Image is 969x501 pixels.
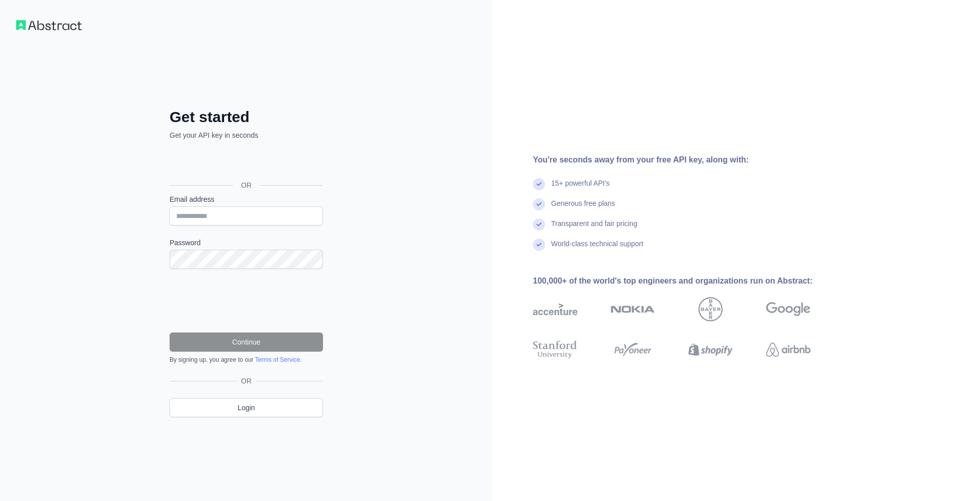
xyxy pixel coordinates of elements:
img: stanford university [533,339,577,361]
span: OR [233,180,260,190]
div: 15+ powerful API's [551,178,610,198]
span: OR [237,376,256,386]
label: Email address [170,194,323,204]
img: Workflow [16,20,82,30]
img: check mark [533,178,545,190]
div: Transparent and fair pricing [551,218,637,239]
div: You're seconds away from your free API key, along with: [533,154,843,166]
a: Login [170,398,323,417]
div: By signing up, you agree to our . [170,356,323,364]
img: nokia [611,297,655,321]
div: Generous free plans [551,198,615,218]
img: payoneer [611,339,655,361]
label: Password [170,238,323,248]
img: check mark [533,218,545,231]
p: Get your API key in seconds [170,130,323,140]
div: World-class technical support [551,239,643,259]
img: bayer [698,297,723,321]
button: Continue [170,332,323,352]
img: shopify [688,339,733,361]
img: airbnb [766,339,811,361]
div: 100,000+ of the world's top engineers and organizations run on Abstract: [533,275,843,287]
img: accenture [533,297,577,321]
iframe: Sign in with Google Button [165,151,326,174]
iframe: reCAPTCHA [170,281,323,320]
img: google [766,297,811,321]
img: check mark [533,198,545,210]
a: Terms of Service [255,356,300,363]
img: check mark [533,239,545,251]
h2: Get started [170,108,323,126]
